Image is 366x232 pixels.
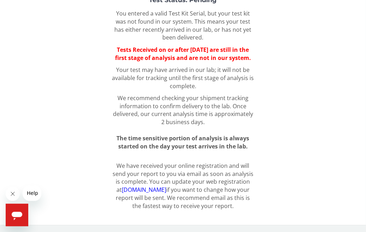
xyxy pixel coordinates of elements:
iframe: Close message [6,187,20,201]
span: The time sensitive portion of analysis is always started on the day your test arrives in the lab. [116,134,249,150]
p: You entered a valid Test Kit Serial, but your test kit was not found in our system. This means yo... [112,10,254,42]
iframe: Message from company [23,185,41,201]
iframe: Button to launch messaging window [6,204,28,226]
a: [DOMAIN_NAME] [122,186,166,194]
p: We have received your online registration and will send your report to you via email as soon as a... [112,162,254,210]
p: Your test may have arrived in our lab; it will not be available for tracking until the first stag... [112,66,254,90]
span: Tests Received on or after [DATE] are still in the first stage of analysis and are not in our sys... [115,46,251,62]
span: Once delivered, our current analysis time is approximately 2 business days. [113,102,253,126]
span: We recommend checking your shipment tracking information to confirm delivery to the lab. [118,94,248,110]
